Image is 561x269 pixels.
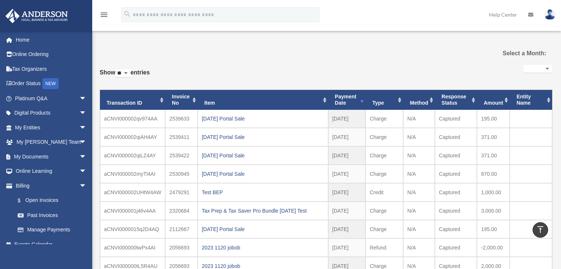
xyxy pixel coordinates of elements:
[202,224,324,234] div: [DATE] Portal Sale
[435,128,477,146] td: Captured
[477,146,510,165] td: 371.00
[328,110,366,128] td: [DATE]
[10,193,98,208] a: $Open Invoices
[10,223,98,237] a: Manage Payments
[328,220,366,238] td: [DATE]
[403,238,435,257] td: N/A
[366,202,403,220] td: Charge
[403,90,435,110] th: Method: activate to sort column ascending
[477,128,510,146] td: 371.00
[477,110,510,128] td: 195.00
[477,238,510,257] td: -2,000.00
[482,48,546,59] label: Select a Month:
[5,106,98,120] a: Digital Productsarrow_drop_down
[435,202,477,220] td: Captured
[100,165,165,183] td: aCNVI000002myTl4AI
[435,238,477,257] td: Captured
[79,106,94,121] span: arrow_drop_down
[100,146,165,165] td: aCNVI000002qiLZ4AY
[477,202,510,220] td: 3,000.00
[165,110,198,128] td: 2539633
[477,165,510,183] td: 870.00
[403,146,435,165] td: N/A
[100,128,165,146] td: aCNVI000002qiAH4AY
[5,62,98,76] a: Tax Organizers
[100,13,108,19] a: menu
[328,183,366,202] td: [DATE]
[533,222,548,238] a: vertical_align_top
[165,165,198,183] td: 2530945
[403,110,435,128] td: N/A
[477,90,510,110] th: Amount: activate to sort column ascending
[79,164,94,179] span: arrow_drop_down
[165,128,198,146] td: 2539411
[510,90,552,110] th: Entity Name: activate to sort column ascending
[328,202,366,220] td: [DATE]
[5,149,98,164] a: My Documentsarrow_drop_down
[79,91,94,106] span: arrow_drop_down
[202,242,324,253] div: 2023 1120 jobob
[3,9,70,23] img: Anderson Advisors Platinum Portal
[100,183,165,202] td: aCNVI000002UHtW4AW
[366,128,403,146] td: Charge
[435,146,477,165] td: Captured
[165,90,198,110] th: Invoice No: activate to sort column ascending
[79,120,94,135] span: arrow_drop_down
[5,178,98,193] a: Billingarrow_drop_down
[165,183,198,202] td: 2479291
[328,238,366,257] td: [DATE]
[366,165,403,183] td: Charge
[403,202,435,220] td: N/A
[202,206,324,216] div: Tax Prep & Tax Saver Pro Bundle [DATE] Test
[100,202,165,220] td: aCNVI000001j46v4AA
[435,90,477,110] th: Response Status: activate to sort column ascending
[366,220,403,238] td: Charge
[366,110,403,128] td: Charge
[100,110,165,128] td: aCNVI000002qv974AA
[366,146,403,165] td: Charge
[165,202,198,220] td: 2320684
[42,78,59,89] div: NEW
[5,91,98,106] a: Platinum Q&Aarrow_drop_down
[5,32,98,47] a: Home
[202,150,324,161] div: [DATE] Portal Sale
[5,237,98,252] a: Events Calendar
[100,10,108,19] i: menu
[5,135,98,150] a: My [PERSON_NAME] Teamarrow_drop_down
[202,169,324,179] div: [DATE] Portal Sale
[477,220,510,238] td: 195.00
[115,69,131,78] select: Showentries
[165,146,198,165] td: 2539422
[5,120,98,135] a: My Entitiesarrow_drop_down
[366,90,403,110] th: Type: activate to sort column ascending
[403,165,435,183] td: N/A
[544,9,555,20] img: User Pic
[435,183,477,202] td: Captured
[5,164,98,179] a: Online Learningarrow_drop_down
[198,90,328,110] th: Item: activate to sort column ascending
[202,113,324,124] div: [DATE] Portal Sale
[328,146,366,165] td: [DATE]
[79,178,94,193] span: arrow_drop_down
[435,220,477,238] td: Captured
[22,196,25,205] span: $
[403,128,435,146] td: N/A
[202,187,324,198] div: Test BEP
[366,183,403,202] td: Credit
[100,90,165,110] th: Transaction ID: activate to sort column ascending
[536,225,545,234] i: vertical_align_top
[202,132,324,142] div: [DATE] Portal Sale
[366,238,403,257] td: Refund
[5,47,98,62] a: Online Ordering
[328,90,366,110] th: Payment Date: activate to sort column ascending
[79,149,94,164] span: arrow_drop_down
[328,165,366,183] td: [DATE]
[477,183,510,202] td: 1,000.00
[435,165,477,183] td: Captured
[100,220,165,238] td: aCNVI0000015q2D4AQ
[10,208,94,223] a: Past Invoices
[435,110,477,128] td: Captured
[165,220,198,238] td: 2112667
[165,238,198,257] td: 2056693
[123,10,131,18] i: search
